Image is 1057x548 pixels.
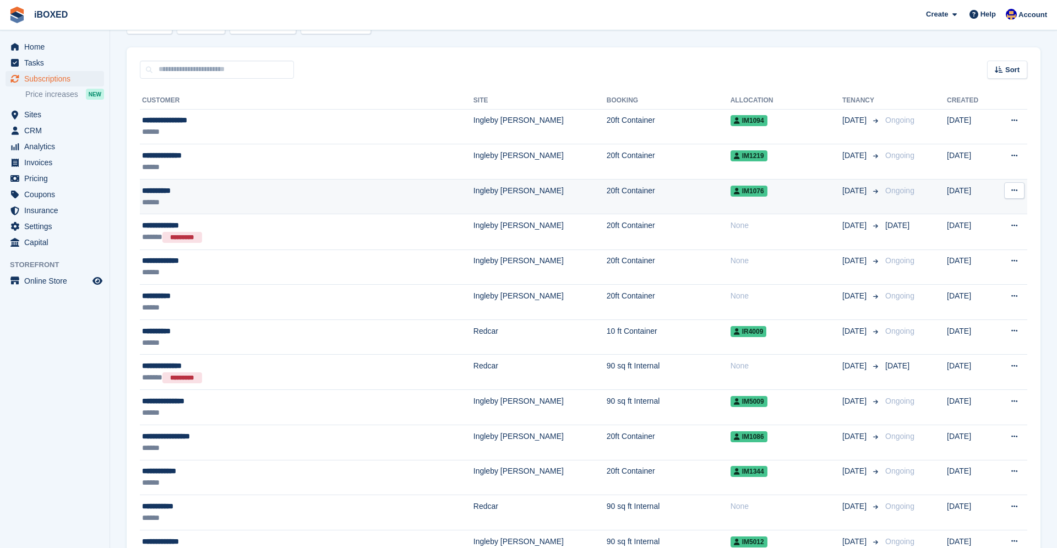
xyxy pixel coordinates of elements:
[947,425,993,460] td: [DATE]
[24,187,90,202] span: Coupons
[473,319,607,355] td: Redcar
[6,187,104,202] a: menu
[731,150,767,161] span: IM1219
[885,116,914,124] span: Ongoing
[24,107,90,122] span: Sites
[24,171,90,186] span: Pricing
[731,501,842,512] div: None
[947,214,993,249] td: [DATE]
[6,235,104,250] a: menu
[607,285,731,320] td: 20ft Container
[473,460,607,495] td: Ingleby [PERSON_NAME]
[885,466,914,475] span: Ongoing
[473,144,607,180] td: Ingleby [PERSON_NAME]
[885,361,909,370] span: [DATE]
[731,220,842,231] div: None
[980,9,996,20] span: Help
[24,123,90,138] span: CRM
[947,144,993,180] td: [DATE]
[6,71,104,86] a: menu
[607,495,731,530] td: 90 sq ft Internal
[6,219,104,234] a: menu
[947,92,993,110] th: Created
[731,536,767,547] span: IM5012
[731,396,767,407] span: IM5009
[24,203,90,218] span: Insurance
[607,179,731,214] td: 20ft Container
[24,55,90,70] span: Tasks
[473,425,607,460] td: Ingleby [PERSON_NAME]
[607,425,731,460] td: 20ft Container
[24,139,90,154] span: Analytics
[947,179,993,214] td: [DATE]
[947,109,993,144] td: [DATE]
[731,466,767,477] span: IM1344
[607,109,731,144] td: 20ft Container
[30,6,72,24] a: iBOXED
[731,255,842,267] div: None
[473,285,607,320] td: Ingleby [PERSON_NAME]
[842,290,869,302] span: [DATE]
[607,390,731,425] td: 90 sq ft Internal
[731,186,767,197] span: IM1076
[885,186,914,195] span: Ongoing
[885,502,914,511] span: Ongoing
[1006,9,1017,20] img: Noor Rashid
[6,39,104,55] a: menu
[6,155,104,170] a: menu
[607,144,731,180] td: 20ft Container
[140,92,473,110] th: Customer
[473,495,607,530] td: Redcar
[10,259,110,270] span: Storefront
[473,179,607,214] td: Ingleby [PERSON_NAME]
[91,274,104,287] a: Preview store
[885,256,914,265] span: Ongoing
[731,290,842,302] div: None
[86,89,104,100] div: NEW
[947,319,993,355] td: [DATE]
[842,536,869,547] span: [DATE]
[25,89,78,100] span: Price increases
[842,501,869,512] span: [DATE]
[731,92,842,110] th: Allocation
[885,151,914,160] span: Ongoing
[607,355,731,390] td: 90 sq ft Internal
[885,537,914,546] span: Ongoing
[842,431,869,442] span: [DATE]
[926,9,948,20] span: Create
[607,319,731,355] td: 10 ft Container
[842,395,869,407] span: [DATE]
[9,7,25,23] img: stora-icon-8386f47178a22dfd0bd8f6a31ec36ba5ce8667c1dd55bd0f319d3a0aa187defe.svg
[6,273,104,289] a: menu
[607,214,731,249] td: 20ft Container
[947,355,993,390] td: [DATE]
[607,460,731,495] td: 20ft Container
[473,355,607,390] td: Redcar
[6,107,104,122] a: menu
[24,155,90,170] span: Invoices
[885,397,914,405] span: Ongoing
[947,249,993,285] td: [DATE]
[731,326,767,337] span: IR4009
[842,220,869,231] span: [DATE]
[473,249,607,285] td: Ingleby [PERSON_NAME]
[473,390,607,425] td: Ingleby [PERSON_NAME]
[842,92,881,110] th: Tenancy
[842,185,869,197] span: [DATE]
[607,92,731,110] th: Booking
[473,92,607,110] th: Site
[885,291,914,300] span: Ongoing
[731,115,767,126] span: IM1094
[947,495,993,530] td: [DATE]
[842,325,869,337] span: [DATE]
[842,115,869,126] span: [DATE]
[24,39,90,55] span: Home
[842,360,869,372] span: [DATE]
[6,55,104,70] a: menu
[6,123,104,138] a: menu
[6,139,104,154] a: menu
[1005,64,1020,75] span: Sort
[885,327,914,335] span: Ongoing
[6,203,104,218] a: menu
[885,432,914,441] span: Ongoing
